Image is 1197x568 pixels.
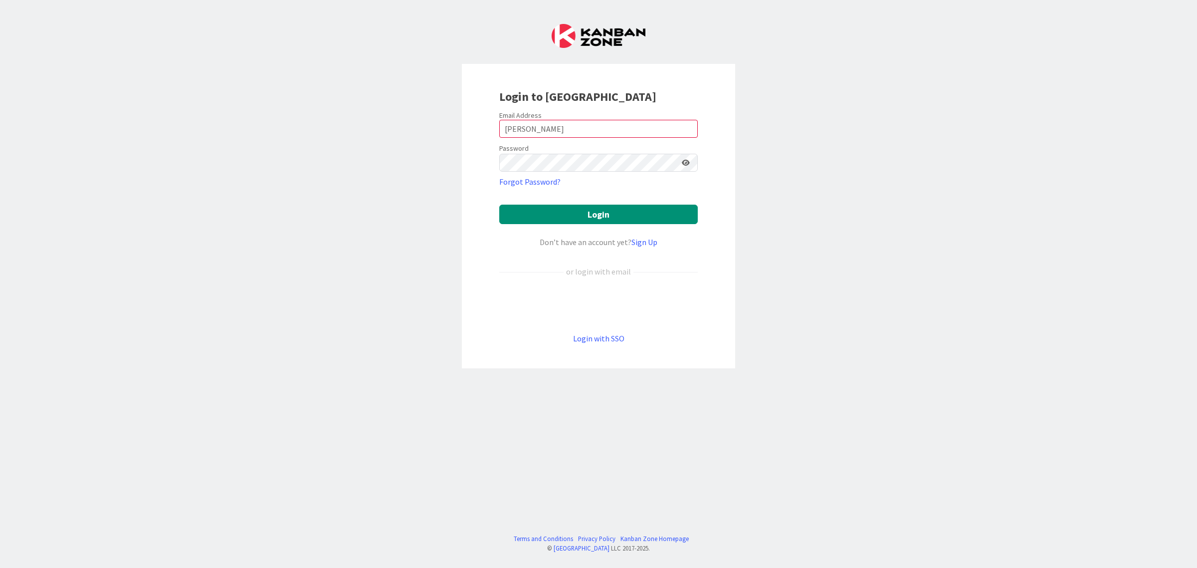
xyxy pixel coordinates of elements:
[499,176,561,188] a: Forgot Password?
[499,111,542,120] label: Email Address
[620,534,689,544] a: Kanban Zone Homepage
[494,294,703,316] iframe: Sign in with Google Button
[564,266,633,278] div: or login with email
[499,89,656,104] b: Login to [GEOGRAPHIC_DATA]
[499,236,698,248] div: Don’t have an account yet?
[499,143,529,154] label: Password
[554,544,609,552] a: [GEOGRAPHIC_DATA]
[509,544,689,553] div: © LLC 2017- 2025 .
[552,24,645,48] img: Kanban Zone
[499,205,698,224] button: Login
[578,534,615,544] a: Privacy Policy
[573,333,624,343] a: Login with SSO
[631,237,657,247] a: Sign Up
[514,534,573,544] a: Terms and Conditions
